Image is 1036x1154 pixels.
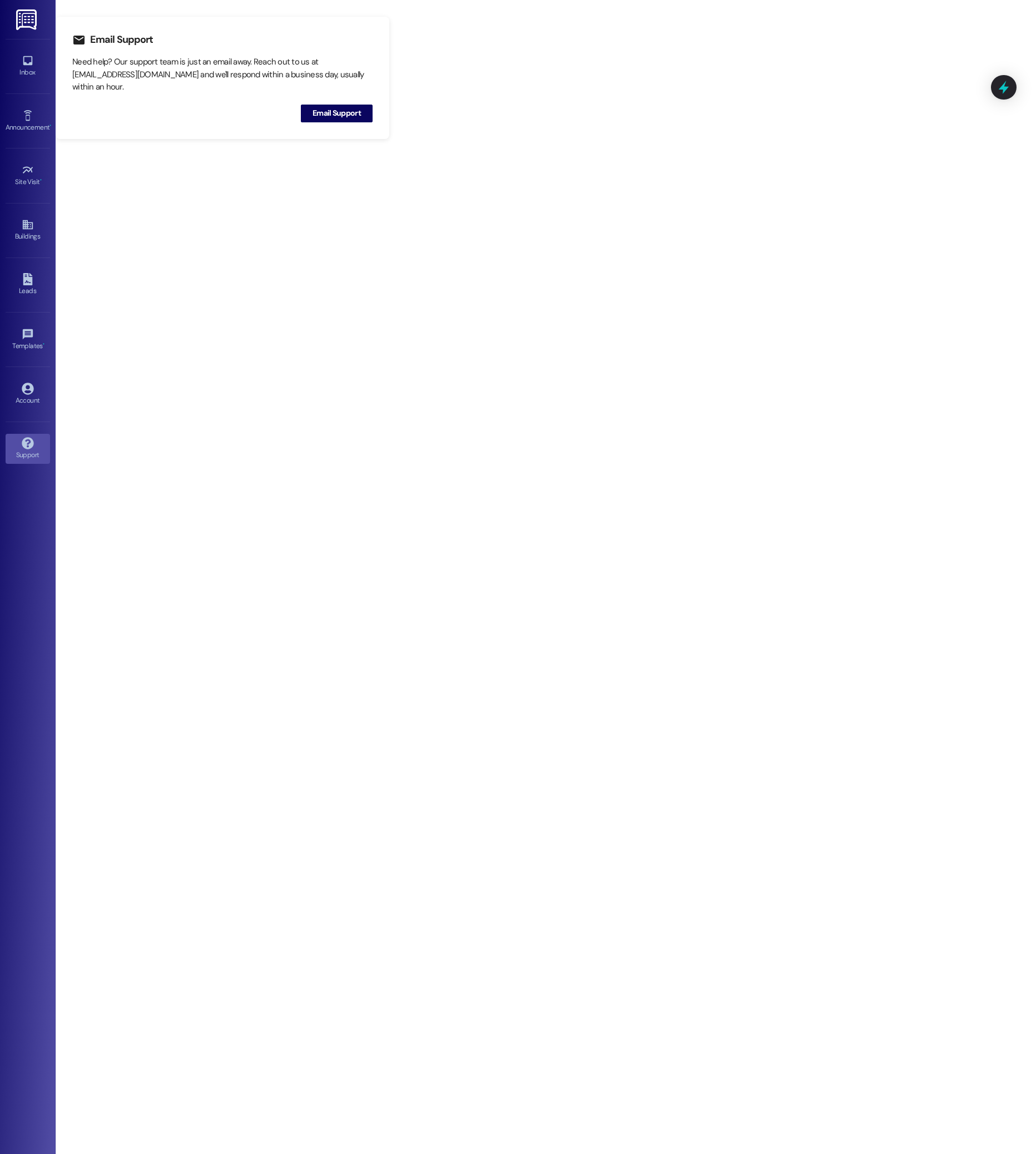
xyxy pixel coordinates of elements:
a: Templates • [6,325,50,355]
h3: Email Support [90,33,153,46]
div: Need help? Our support team is just an email away. Reach out to us at [EMAIL_ADDRESS][DOMAIN_NAME... [72,56,373,93]
span: Email Support [313,107,361,119]
a: Account [6,379,50,409]
span: • [49,122,51,130]
a: Leads [6,270,50,300]
span: • [40,176,42,184]
a: Inbox [6,51,50,81]
img: ResiDesk Logo [16,9,39,30]
a: Buildings [6,215,50,245]
a: Site Visit • [6,161,50,191]
span: • [43,340,44,348]
a: Support [6,434,50,464]
button: Email Support [301,105,373,122]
